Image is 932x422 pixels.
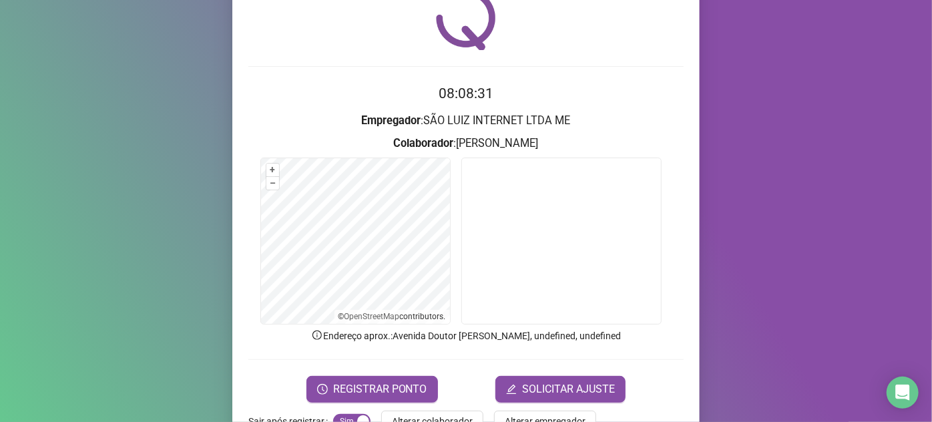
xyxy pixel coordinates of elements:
[266,177,279,190] button: –
[522,381,615,397] span: SOLICITAR AJUSTE
[495,376,626,403] button: editSOLICITAR AJUSTE
[887,377,919,409] div: Open Intercom Messenger
[344,312,400,321] a: OpenStreetMap
[306,376,438,403] button: REGISTRAR PONTO
[333,381,427,397] span: REGISTRAR PONTO
[439,85,493,101] time: 08:08:31
[266,164,279,176] button: +
[317,384,328,395] span: clock-circle
[248,329,684,343] p: Endereço aprox. : Avenida Doutor [PERSON_NAME], undefined, undefined
[394,137,454,150] strong: Colaborador
[506,384,517,395] span: edit
[338,312,446,321] li: © contributors.
[362,114,421,127] strong: Empregador
[311,329,323,341] span: info-circle
[248,135,684,152] h3: : [PERSON_NAME]
[248,112,684,130] h3: : SÃO LUIZ INTERNET LTDA ME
